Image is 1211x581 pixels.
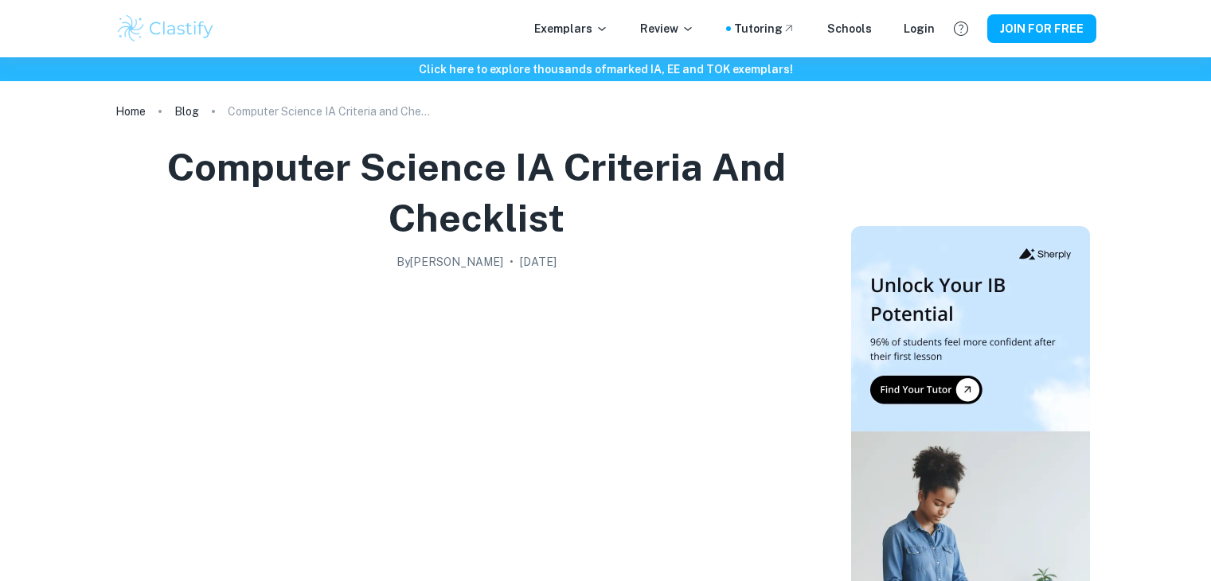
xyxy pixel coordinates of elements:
h2: By [PERSON_NAME] [397,253,503,271]
p: • [510,253,514,271]
h1: Computer Science IA Criteria and Checklist [122,142,832,244]
h2: [DATE] [520,253,557,271]
button: Help and Feedback [947,15,975,42]
button: JOIN FOR FREE [987,14,1096,43]
a: Home [115,100,146,123]
h6: Click here to explore thousands of marked IA, EE and TOK exemplars ! [3,60,1208,78]
p: Review [640,20,694,37]
img: Clastify logo [115,13,217,45]
p: Exemplars [534,20,608,37]
p: Computer Science IA Criteria and Checklist [228,103,435,120]
a: Schools [827,20,872,37]
a: Tutoring [734,20,795,37]
a: Login [904,20,935,37]
a: Blog [174,100,199,123]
